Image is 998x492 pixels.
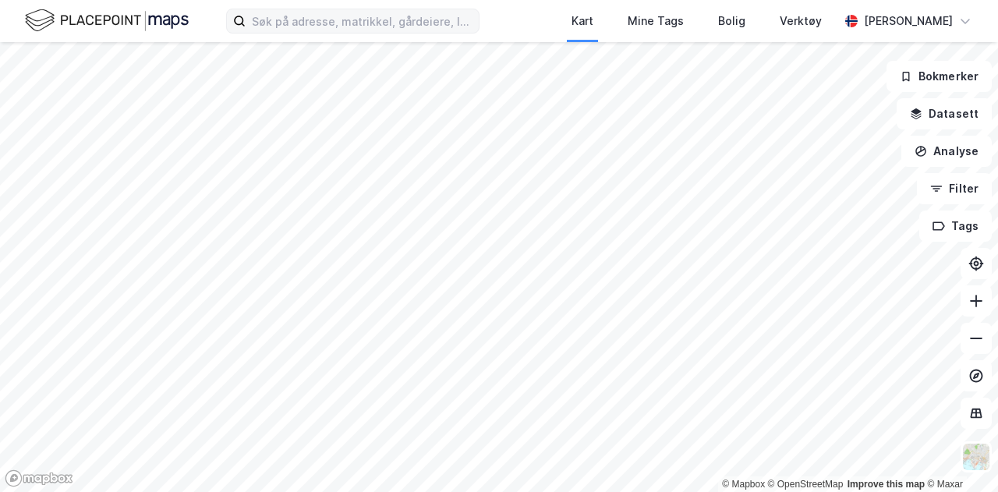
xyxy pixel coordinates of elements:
a: Mapbox homepage [5,469,73,487]
div: Mine Tags [628,12,684,30]
button: Datasett [897,98,992,129]
div: Kontrollprogram for chat [920,417,998,492]
div: Verktøy [780,12,822,30]
button: Bokmerker [887,61,992,92]
div: [PERSON_NAME] [864,12,953,30]
a: Mapbox [722,479,765,490]
button: Tags [919,211,992,242]
div: Kart [572,12,593,30]
input: Søk på adresse, matrikkel, gårdeiere, leietakere eller personer [246,9,479,33]
img: logo.f888ab2527a4732fd821a326f86c7f29.svg [25,7,189,34]
div: Bolig [718,12,745,30]
button: Filter [917,173,992,204]
a: Improve this map [848,479,925,490]
iframe: Chat Widget [920,417,998,492]
button: Analyse [901,136,992,167]
a: OpenStreetMap [768,479,844,490]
